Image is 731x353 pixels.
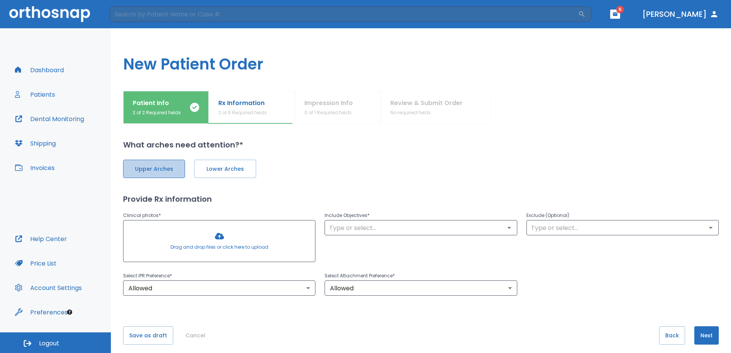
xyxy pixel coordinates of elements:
button: Price List [10,254,61,272]
p: 2 of 2 Required fields [133,109,181,116]
p: Clinical photos * [123,211,315,220]
button: Shipping [10,134,60,152]
button: Dental Monitoring [10,110,89,128]
h1: New Patient Order [111,28,731,91]
h2: Provide Rx information [123,193,719,205]
img: Orthosnap [9,6,90,22]
button: Cancel [182,326,208,345]
span: Logout [39,339,59,348]
button: Help Center [10,230,71,248]
button: [PERSON_NAME] [639,7,722,21]
button: Open [705,222,716,233]
button: Upper Arches [123,160,185,178]
p: Select Attachment Preference * [325,271,517,280]
button: Save as draft [123,326,173,345]
button: Account Settings [10,279,86,297]
input: Type or select... [327,222,515,233]
button: Preferences [10,303,72,321]
div: Allowed [325,280,517,296]
button: Invoices [10,159,59,177]
input: Type or select... [529,222,716,233]
button: Patients [10,85,60,104]
p: Exclude (Optional) [526,211,719,220]
button: Open [504,222,515,233]
div: Tooltip anchor [66,309,73,316]
button: Back [659,326,685,345]
h2: What arches need attention?* [123,139,719,151]
button: Lower Arches [194,160,256,178]
span: Lower Arches [202,165,248,173]
span: 6 [616,6,624,13]
p: Select IPR Preference * [123,271,315,280]
button: Dashboard [10,61,68,79]
span: Upper Arches [131,165,177,173]
input: Search by Patient Name or Case # [109,6,578,22]
p: Include Objectives * [325,211,517,220]
p: Rx Information [218,99,267,108]
p: 2 of 6 Required fields [218,109,267,116]
div: Allowed [123,280,315,296]
button: Next [694,326,719,345]
p: Patient Info [133,99,181,108]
